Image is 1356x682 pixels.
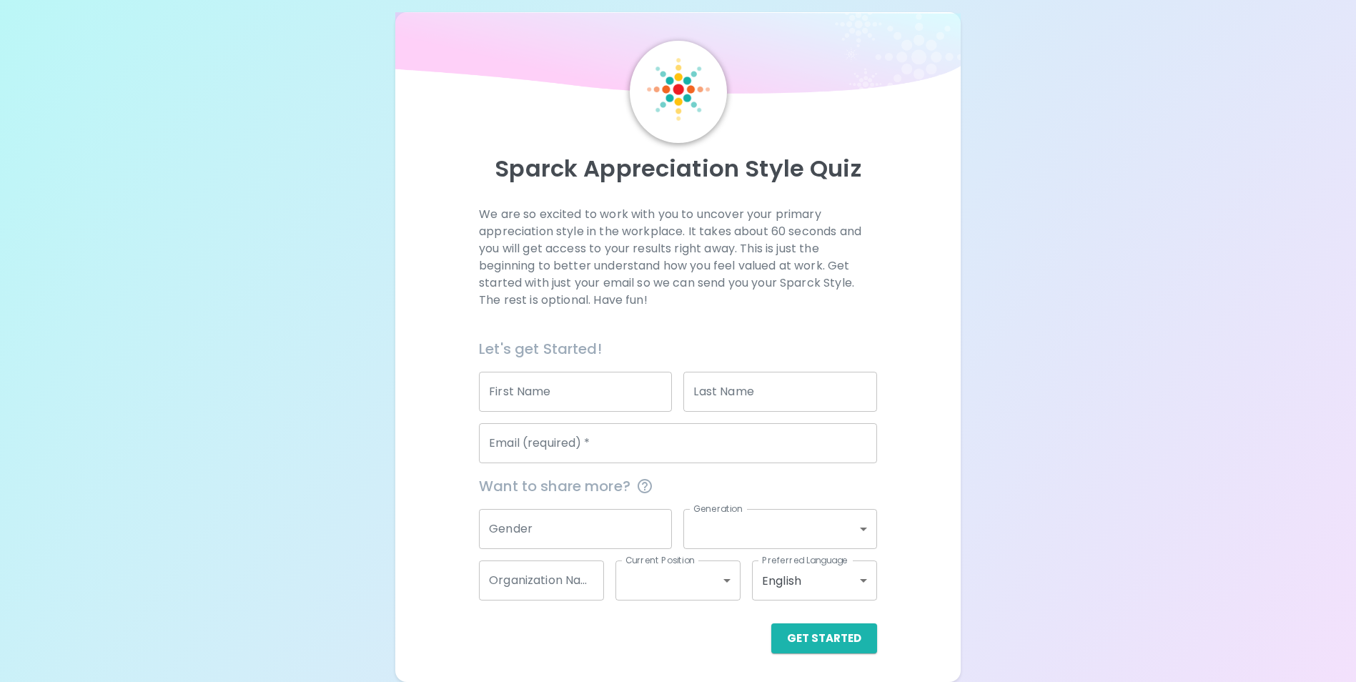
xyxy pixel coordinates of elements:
div: English [752,560,877,601]
img: Sparck Logo [647,58,710,121]
button: Get Started [771,623,877,653]
p: We are so excited to work with you to uncover your primary appreciation style in the workplace. I... [479,206,877,309]
label: Preferred Language [762,554,848,566]
img: wave [395,12,960,101]
svg: This information is completely confidential and only used for aggregated appreciation studies at ... [636,478,653,495]
h6: Let's get Started! [479,337,877,360]
span: Want to share more? [479,475,877,498]
label: Current Position [625,554,695,566]
label: Generation [693,503,743,515]
p: Sparck Appreciation Style Quiz [412,154,943,183]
